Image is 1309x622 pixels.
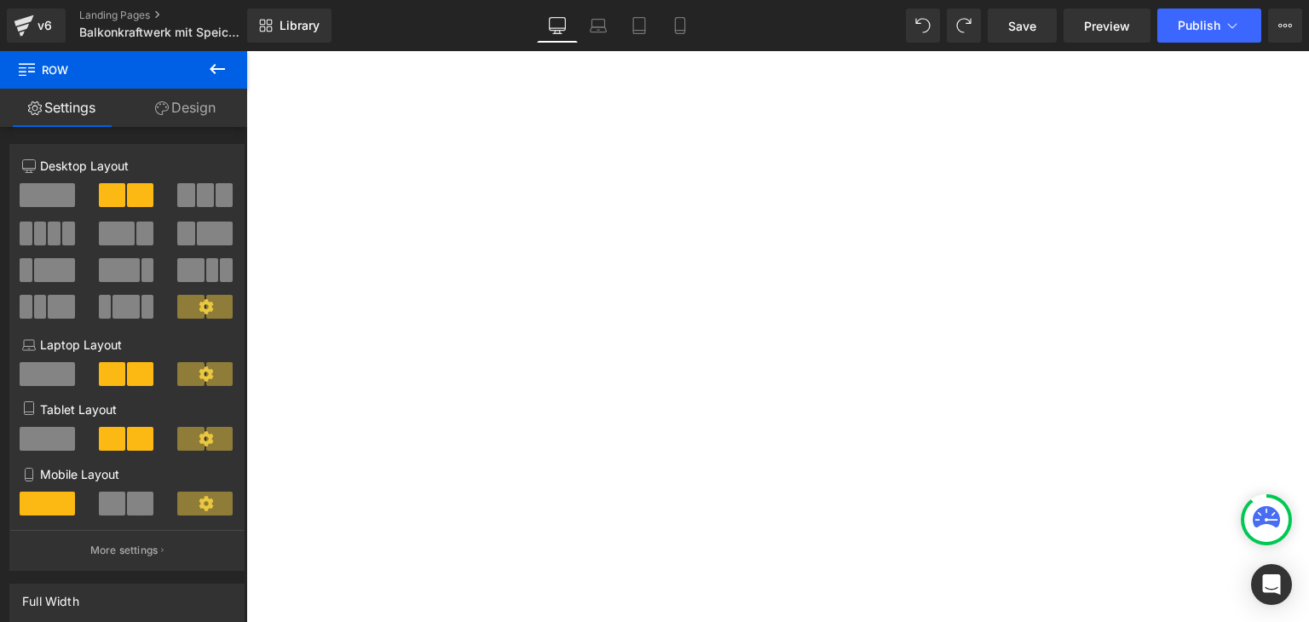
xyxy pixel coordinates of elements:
[10,530,244,570] button: More settings
[22,465,232,483] p: Mobile Layout
[1178,19,1220,32] span: Publish
[947,9,981,43] button: Redo
[7,9,66,43] a: v6
[1157,9,1261,43] button: Publish
[906,9,940,43] button: Undo
[124,89,247,127] a: Design
[90,543,159,558] p: More settings
[537,9,578,43] a: Desktop
[22,336,232,354] p: Laptop Layout
[1064,9,1150,43] a: Preview
[280,18,320,33] span: Library
[22,157,232,175] p: Desktop Layout
[1084,17,1130,35] span: Preview
[17,51,187,89] span: Row
[578,9,619,43] a: Laptop
[247,9,332,43] a: New Library
[619,9,660,43] a: Tablet
[1251,564,1292,605] div: Open Intercom Messenger
[660,9,701,43] a: Mobile
[1008,17,1036,35] span: Save
[22,585,79,608] div: Full Width
[79,26,239,39] span: Balkonkraftwerk mit Speicher
[34,14,55,37] div: v6
[1268,9,1302,43] button: More
[22,400,232,418] p: Tablet Layout
[79,9,272,22] a: Landing Pages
